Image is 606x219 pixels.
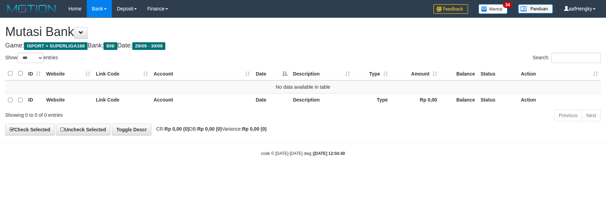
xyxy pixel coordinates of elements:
[112,124,151,135] a: Toggle Descr
[518,93,601,107] th: Action
[151,67,253,80] th: Account: activate to sort column ascending
[440,93,478,107] th: Balance
[261,151,345,156] small: code © [DATE]-[DATE] dwg |
[518,67,601,80] th: Action: activate to sort column ascending
[353,93,391,107] th: Type
[5,53,58,63] label: Show entries
[25,93,43,107] th: ID
[554,109,582,121] a: Previous
[253,93,290,107] th: Date
[503,2,512,8] span: 34
[165,126,189,132] strong: Rp 0,00 (0)
[518,4,553,14] img: panduan.png
[314,151,345,156] strong: [DATE] 12:04:40
[43,67,93,80] th: Website: activate to sort column ascending
[353,67,391,80] th: Type: activate to sort column ascending
[151,93,253,107] th: Account
[479,4,508,14] img: Button%20Memo.svg
[5,80,601,94] td: No data available in table
[5,25,601,39] h1: Mutasi Bank
[153,126,267,132] span: CR: DB: Variance:
[433,4,468,14] img: Feedback.jpg
[290,67,352,80] th: Description: activate to sort column ascending
[103,42,117,50] span: BNI
[391,67,440,80] th: Amount: activate to sort column ascending
[197,126,222,132] strong: Rp 0,00 (0)
[551,53,601,63] input: Search:
[17,53,43,63] select: Showentries
[253,67,290,80] th: Date: activate to sort column descending
[93,67,151,80] th: Link Code: activate to sort column ascending
[5,42,601,49] h4: Game: Bank: Date:
[56,124,110,135] a: Uncheck Selected
[478,93,518,107] th: Status
[24,42,88,50] span: ISPORT > SUPERLIGA168
[478,67,518,80] th: Status
[25,67,43,80] th: ID: activate to sort column ascending
[391,93,440,107] th: Rp 0,00
[132,42,166,50] span: 29/09 - 30/09
[5,3,58,14] img: MOTION_logo.png
[43,93,93,107] th: Website
[93,93,151,107] th: Link Code
[582,109,601,121] a: Next
[242,126,267,132] strong: Rp 0,00 (0)
[533,53,601,63] label: Search:
[5,109,247,119] div: Showing 0 to 0 of 0 entries
[440,67,478,80] th: Balance
[290,93,352,107] th: Description
[5,124,55,135] a: Check Selected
